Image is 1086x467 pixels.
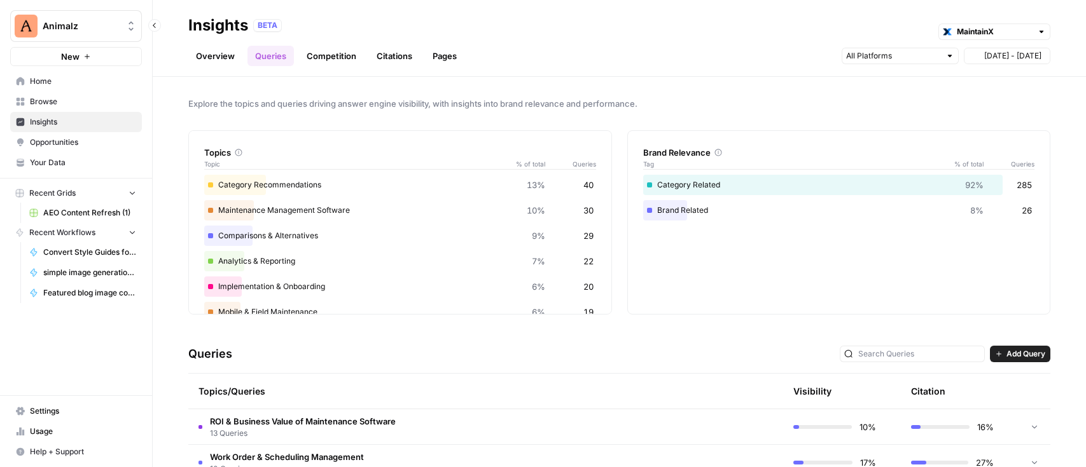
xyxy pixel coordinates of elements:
[30,446,136,457] span: Help + Support
[957,25,1032,38] input: MaintainX
[643,175,1035,195] div: Category Related
[29,187,76,199] span: Recent Grids
[532,255,545,267] span: 7%
[30,157,136,168] span: Your Data
[30,116,136,128] span: Insights
[527,179,545,191] span: 13%
[545,159,596,169] span: Queries
[527,204,545,217] span: 10%
[643,200,1035,220] div: Brand Related
[61,50,80,63] span: New
[29,227,95,238] span: Recent Workflows
[583,204,594,217] span: 30
[1017,179,1032,191] span: 285
[210,415,396,428] span: ROI & Business Value of Maintenance Software
[945,159,984,169] span: % of total
[583,280,594,293] span: 20
[643,159,946,169] span: Tag
[43,247,136,258] span: Convert Style Guides for LLMs
[30,426,136,437] span: Usage
[24,242,142,262] a: Convert Style Guides for LLMs
[43,207,136,219] span: AEO Content Refresh (1)
[204,159,507,169] span: Topic
[198,374,652,409] div: Topics/Queries
[24,262,142,283] a: simple image generation nano + gpt
[10,421,142,442] a: Usage
[643,146,1035,159] div: Brand Relevance
[30,96,136,107] span: Browse
[1022,204,1032,217] span: 26
[990,346,1050,362] button: Add Query
[984,50,1041,62] span: [DATE] - [DATE]
[532,229,545,242] span: 9%
[984,159,1034,169] span: Queries
[858,348,980,360] input: Search Queries
[188,97,1050,110] span: Explore the topics and queries driving answer engine visibility, with insights into brand relevan...
[10,132,142,152] a: Opportunities
[10,10,142,42] button: Workspace: Animalz
[299,46,364,66] a: Competition
[247,46,294,66] a: Queries
[583,179,594,191] span: 40
[860,421,876,433] span: 10%
[30,76,136,87] span: Home
[846,50,940,62] input: All Platforms
[583,306,594,318] span: 19
[10,71,142,91] a: Home
[965,179,984,191] span: 92%
[964,48,1050,64] button: [DATE] - [DATE]
[425,46,464,66] a: Pages
[43,20,120,32] span: Animalz
[507,159,545,169] span: % of total
[188,46,242,66] a: Overview
[970,204,984,217] span: 8%
[10,184,142,203] button: Recent Grids
[253,19,282,32] div: BETA
[10,112,142,132] a: Insights
[793,385,832,398] div: Visibility
[10,401,142,421] a: Settings
[24,203,142,223] a: AEO Content Refresh (1)
[204,175,596,195] div: Category Recommendations
[210,450,364,463] span: Work Order & Scheduling Management
[10,152,142,173] a: Your Data
[204,276,596,297] div: Implementation & Onboarding
[532,306,545,318] span: 6%
[532,280,545,293] span: 6%
[977,421,994,433] span: 16%
[369,46,420,66] a: Citations
[24,283,142,303] a: Featured blog image concepts
[583,229,594,242] span: 29
[10,223,142,242] button: Recent Workflows
[10,442,142,462] button: Help + Support
[204,146,596,159] div: Topics
[204,251,596,271] div: Analytics & Reporting
[188,345,232,363] h3: Queries
[43,287,136,299] span: Featured blog image concepts
[204,302,596,322] div: Mobile & Field Maintenance
[15,15,38,37] img: Animalz Logo
[30,137,136,148] span: Opportunities
[1006,348,1045,360] span: Add Query
[583,255,594,267] span: 22
[30,405,136,417] span: Settings
[210,428,396,439] span: 13 Queries
[204,226,596,246] div: Comparisons & Alternatives
[43,267,136,278] span: simple image generation nano + gpt
[10,47,142,66] button: New
[204,200,596,220] div: Maintenance Management Software
[188,15,248,36] div: Insights
[10,91,142,112] a: Browse
[911,374,945,409] div: Citation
